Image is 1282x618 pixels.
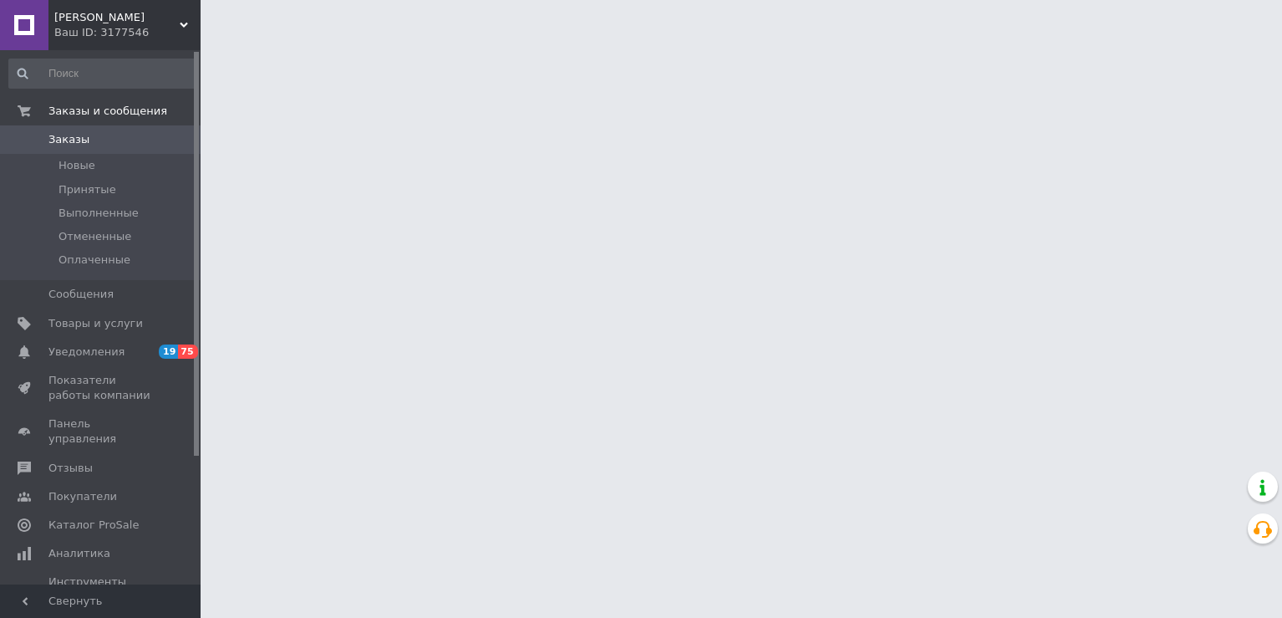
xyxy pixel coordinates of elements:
[59,253,130,268] span: Оплаченные
[8,59,197,89] input: Поиск
[54,10,180,25] span: velimirovich
[59,206,139,221] span: Выполненные
[178,345,197,359] span: 75
[59,182,116,197] span: Принятые
[48,461,93,476] span: Отзывы
[48,287,114,302] span: Сообщения
[59,158,95,173] span: Новые
[48,575,155,605] span: Инструменты вебмастера и SEO
[48,132,89,147] span: Заказы
[48,546,110,561] span: Аналитика
[48,489,117,504] span: Покупатели
[48,416,155,447] span: Панель управления
[159,345,178,359] span: 19
[48,373,155,403] span: Показатели работы компании
[48,104,167,119] span: Заказы и сообщения
[54,25,201,40] div: Ваш ID: 3177546
[48,345,125,360] span: Уведомления
[59,229,131,244] span: Отмененные
[48,316,143,331] span: Товары и услуги
[48,518,139,533] span: Каталог ProSale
